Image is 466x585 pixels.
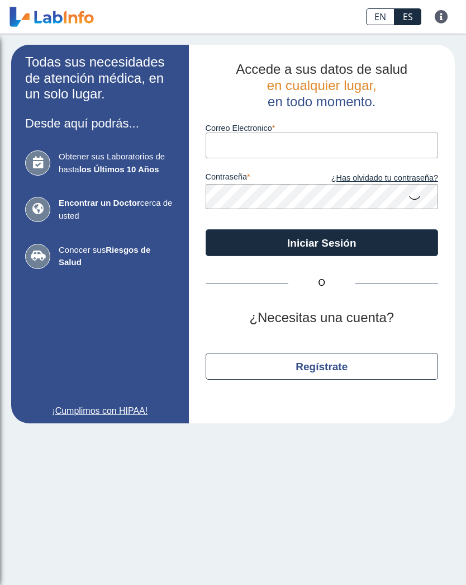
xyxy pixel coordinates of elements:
[206,172,322,185] label: contraseña
[206,229,438,256] button: Iniciar Sesión
[59,244,175,269] span: Conocer sus
[59,150,175,176] span: Obtener sus Laboratorios de hasta
[59,197,175,222] span: cerca de usted
[236,62,407,77] span: Accede a sus datos de salud
[79,164,159,174] b: los Últimos 10 Años
[322,172,438,185] a: ¿Has olvidado tu contraseña?
[25,116,175,130] h3: Desde aquí podrás...
[206,124,438,133] label: Correo Electronico
[267,78,377,93] span: en cualquier lugar,
[394,8,421,25] a: ES
[59,198,140,207] b: Encontrar un Doctor
[268,94,375,109] span: en todo momento.
[366,8,394,25] a: EN
[288,276,355,290] span: O
[206,353,438,380] button: Regístrate
[25,404,175,418] a: ¡Cumplimos con HIPAA!
[206,310,438,326] h2: ¿Necesitas una cuenta?
[25,54,175,102] h2: Todas sus necesidades de atención médica, en un solo lugar.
